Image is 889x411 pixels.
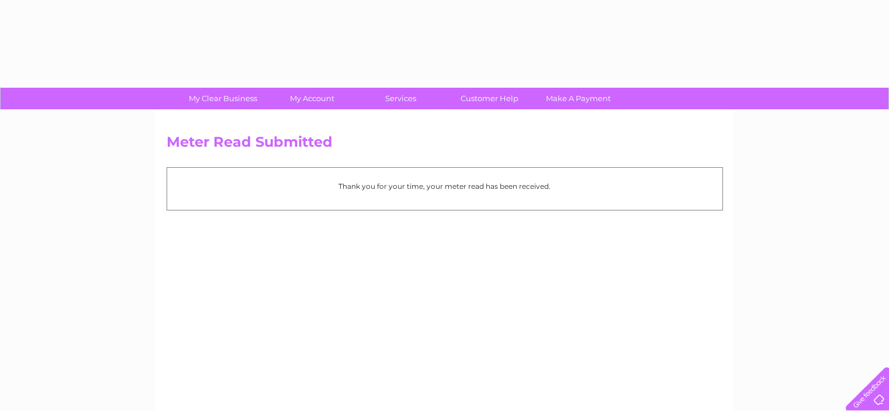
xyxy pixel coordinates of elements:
[352,88,449,109] a: Services
[173,181,717,192] p: Thank you for your time, your meter read has been received.
[175,88,271,109] a: My Clear Business
[530,88,627,109] a: Make A Payment
[264,88,360,109] a: My Account
[167,134,723,156] h2: Meter Read Submitted
[441,88,538,109] a: Customer Help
